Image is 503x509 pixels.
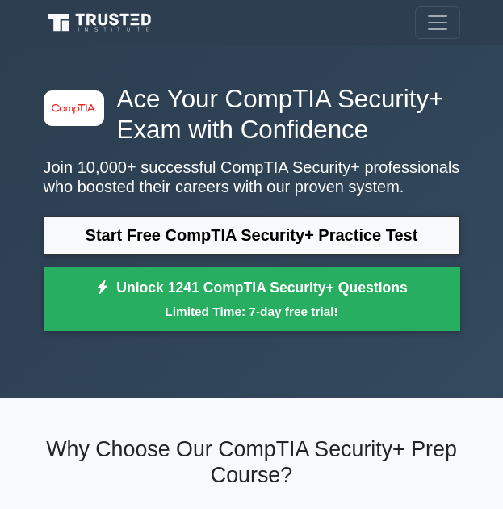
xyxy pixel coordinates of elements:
small: Limited Time: 7-day free trial! [64,302,440,321]
a: Start Free CompTIA Security+ Practice Test [44,216,460,254]
h1: Ace Your CompTIA Security+ Exam with Confidence [44,84,460,145]
a: Unlock 1241 CompTIA Security+ QuestionsLimited Time: 7-day free trial! [44,267,460,331]
h2: Why Choose Our CompTIA Security+ Prep Course? [44,436,460,488]
button: Toggle navigation [415,6,460,39]
p: Join 10,000+ successful CompTIA Security+ professionals who boosted their careers with our proven... [44,158,460,196]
